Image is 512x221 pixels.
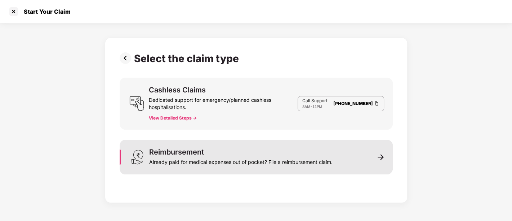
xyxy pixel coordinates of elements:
button: View Detailed Steps -> [149,115,197,121]
img: svg+xml;base64,PHN2ZyB3aWR0aD0iMjQiIGhlaWdodD0iMjUiIHZpZXdCb3g9IjAgMCAyNCAyNSIgZmlsbD0ibm9uZSIgeG... [129,96,144,111]
div: Reimbursement [149,148,204,156]
div: Dedicated support for emergency/planned cashless hospitalisations. [149,94,297,111]
div: Cashless Claims [149,86,206,94]
span: 11PM [312,104,322,109]
div: Start Your Claim [19,8,71,15]
img: svg+xml;base64,PHN2ZyB3aWR0aD0iMjQiIGhlaWdodD0iMzEiIHZpZXdCb3g9IjAgMCAyNCAzMSIgZmlsbD0ibm9uZSIgeG... [130,149,145,165]
p: Call Support [302,98,328,104]
div: Already paid for medical expenses out of pocket? File a reimbursement claim. [149,156,333,166]
img: svg+xml;base64,PHN2ZyB3aWR0aD0iMTEiIGhlaWdodD0iMTEiIHZpZXdCb3g9IjAgMCAxMSAxMSIgZmlsbD0ibm9uZSIgeG... [378,154,384,160]
img: svg+xml;base64,PHN2ZyBpZD0iUHJldi0zMngzMiIgeG1sbnM9Imh0dHA6Ly93d3cudzMub3JnLzIwMDAvc3ZnIiB3aWR0aD... [120,52,134,64]
div: - [302,104,328,109]
div: Select the claim type [134,52,242,65]
a: [PHONE_NUMBER] [333,101,373,106]
img: Clipboard Icon [374,100,379,107]
span: 8AM [302,104,310,109]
